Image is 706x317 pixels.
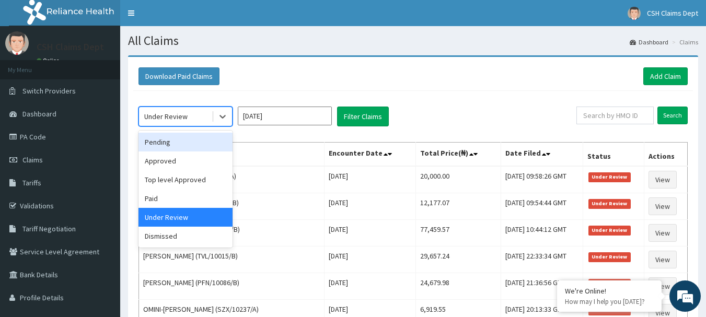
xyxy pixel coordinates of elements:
[138,133,233,151] div: Pending
[138,227,233,245] div: Dismissed
[576,107,654,124] input: Search by HMO ID
[588,252,631,262] span: Under Review
[5,31,29,55] img: User Image
[416,273,501,300] td: 24,679.98
[649,224,677,242] a: View
[324,246,416,273] td: [DATE]
[565,297,654,306] p: How may I help you today?
[416,143,501,167] th: Total Price(₦)
[416,193,501,220] td: 12,177.07
[630,38,668,46] a: Dashboard
[61,93,144,198] span: We're online!
[22,178,41,187] span: Tariffs
[416,246,501,273] td: 29,657.24
[171,5,196,30] div: Minimize live chat window
[337,107,389,126] button: Filter Claims
[583,143,644,167] th: Status
[324,166,416,193] td: [DATE]
[324,220,416,246] td: [DATE]
[37,42,104,52] p: CSH Claims Dept
[501,193,583,220] td: [DATE] 09:54:44 GMT
[5,208,199,245] textarea: Type your message and hit 'Enter'
[22,224,76,233] span: Tariff Negotiation
[669,38,698,46] li: Claims
[501,246,583,273] td: [DATE] 22:33:34 GMT
[588,172,631,182] span: Under Review
[501,220,583,246] td: [DATE] 10:44:12 GMT
[649,197,677,215] a: View
[588,199,631,208] span: Under Review
[238,107,332,125] input: Select Month and Year
[138,170,233,189] div: Top level Approved
[501,166,583,193] td: [DATE] 09:58:26 GMT
[138,151,233,170] div: Approved
[588,226,631,235] span: Under Review
[139,246,325,273] td: [PERSON_NAME] (TVL/10015/B)
[649,171,677,189] a: View
[416,166,501,193] td: 20,000.00
[588,279,631,288] span: Under Review
[37,57,62,64] a: Online
[19,52,42,78] img: d_794563401_company_1708531726252_794563401
[144,111,188,122] div: Under Review
[628,7,641,20] img: User Image
[324,143,416,167] th: Encounter Date
[324,193,416,220] td: [DATE]
[657,107,688,124] input: Search
[22,109,56,119] span: Dashboard
[565,286,654,296] div: We're Online!
[647,8,698,18] span: CSH Claims Dept
[22,155,43,165] span: Claims
[139,273,325,300] td: [PERSON_NAME] (PFN/10086/B)
[644,143,687,167] th: Actions
[649,277,677,295] a: View
[649,251,677,268] a: View
[138,208,233,227] div: Under Review
[501,143,583,167] th: Date Filed
[138,189,233,208] div: Paid
[501,273,583,300] td: [DATE] 21:36:56 GMT
[54,58,176,72] div: Chat with us now
[643,67,688,85] a: Add Claim
[416,220,501,246] td: 77,459.57
[138,67,219,85] button: Download Paid Claims
[22,86,76,96] span: Switch Providers
[128,34,698,48] h1: All Claims
[324,273,416,300] td: [DATE]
